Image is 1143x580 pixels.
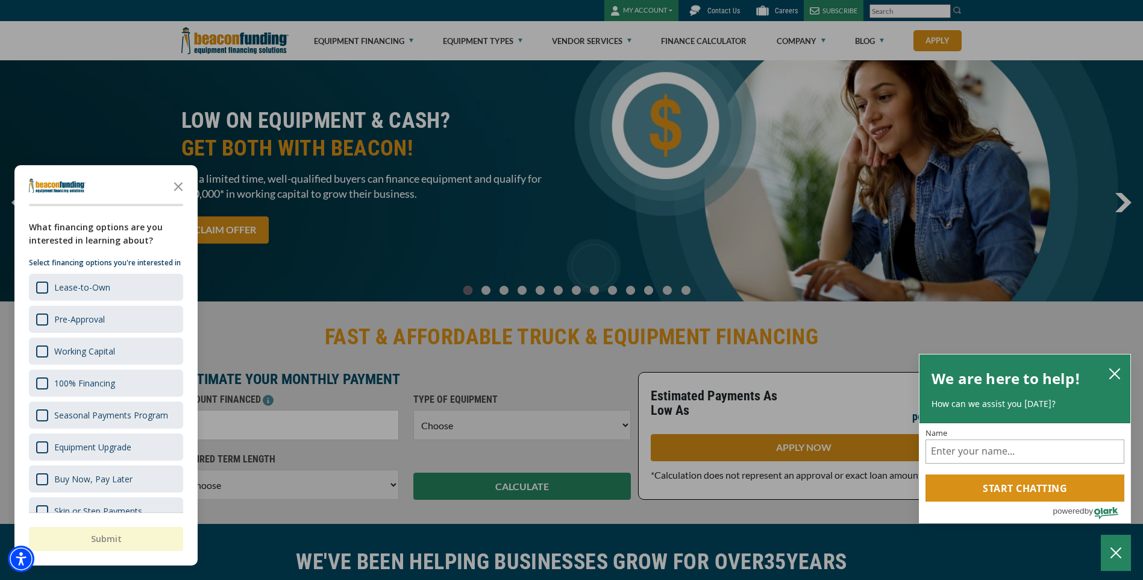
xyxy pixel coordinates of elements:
img: Company logo [29,178,86,193]
div: 100% Financing [29,370,183,397]
div: Pre-Approval [54,314,105,325]
h2: We are here to help! [932,367,1080,391]
button: Close the survey [166,174,190,198]
a: Powered by Olark [1053,502,1130,523]
div: Working Capital [54,345,115,357]
div: Pre-Approval [29,306,183,333]
p: How can we assist you [DATE]? [932,398,1118,410]
div: 100% Financing [54,377,115,389]
div: Seasonal Payments Program [29,402,183,429]
div: Equipment Upgrade [54,441,131,453]
div: What financing options are you interested in learning about? [29,221,183,247]
div: Accessibility Menu [8,546,34,572]
div: Buy Now, Pay Later [29,465,183,493]
button: close chatbox [1105,365,1124,382]
div: Lease-to-Own [29,274,183,301]
input: Name [925,439,1124,463]
div: olark chatbox [919,354,1131,524]
span: by [1085,503,1093,519]
button: Close Chatbox [1101,535,1131,571]
div: Buy Now, Pay Later [54,473,133,485]
div: Equipment Upgrade [29,433,183,461]
div: Survey [14,165,198,566]
div: Working Capital [29,338,183,365]
div: Skip or Step Payments [29,497,183,525]
div: Lease-to-Own [54,282,110,293]
button: Submit [29,527,183,551]
div: Skip or Step Payments [54,505,142,517]
button: Start chatting [925,474,1124,502]
div: Seasonal Payments Program [54,409,168,421]
label: Name [925,429,1124,437]
span: powered [1053,503,1084,519]
p: Select financing options you're interested in [29,257,183,269]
